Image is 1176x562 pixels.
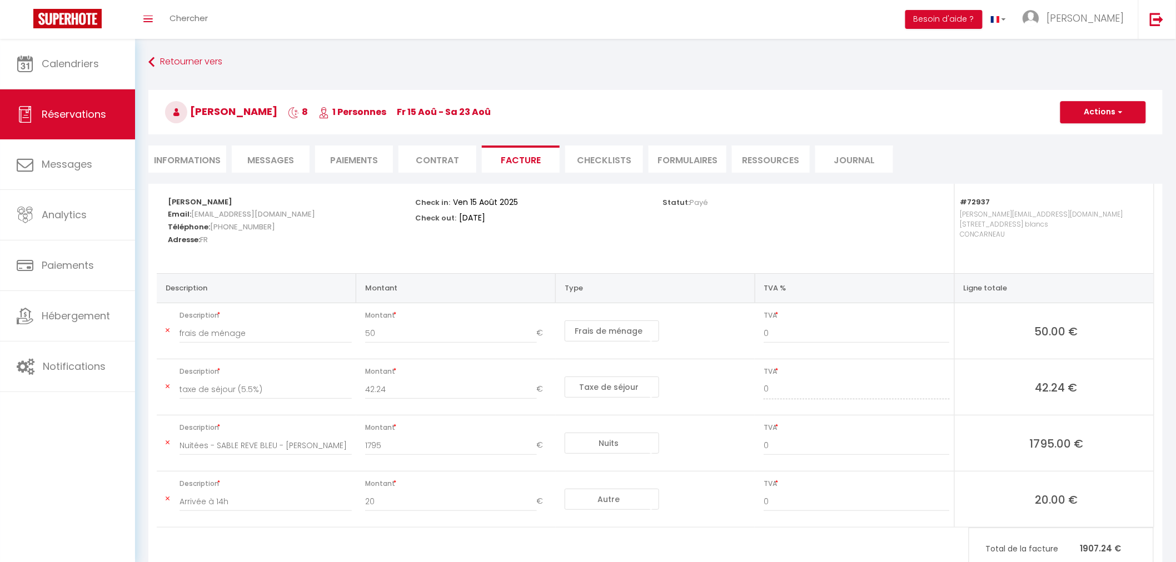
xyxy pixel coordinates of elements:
span: [PHONE_NUMBER] [210,219,275,235]
a: Retourner vers [148,52,1163,72]
span: Messages [42,157,92,171]
button: Actions [1060,101,1146,123]
span: Total de la facture [986,543,1080,555]
img: logout [1150,12,1164,26]
span: Montant [365,420,551,435]
span: Montant [365,476,551,491]
span: TVA [764,476,949,491]
li: Paiements [315,145,393,173]
span: € [537,379,551,399]
strong: Téléphone: [168,222,210,232]
span: Description [180,476,352,491]
span: Calendriers [42,57,99,71]
p: Check out: [415,210,456,223]
span: TVA [764,420,949,435]
li: Ressources [732,145,810,173]
li: FORMULAIRES [649,145,726,173]
button: Ouvrir le widget de chat LiveChat [9,4,42,38]
span: € [537,491,551,511]
span: [PERSON_NAME] [1047,11,1124,25]
span: [EMAIL_ADDRESS][DOMAIN_NAME] [191,206,315,222]
th: TVA % [755,273,954,303]
p: Check in: [415,195,450,208]
li: Journal [815,145,893,173]
li: CHECKLISTS [565,145,643,173]
span: Chercher [170,12,208,24]
th: Type [556,273,755,303]
span: Montant [365,308,551,323]
span: 42.24 € [964,379,1149,395]
p: Statut: [662,195,708,208]
span: 50.00 € [964,323,1149,339]
span: Notifications [43,359,106,373]
span: Hébergement [42,309,110,323]
strong: [PERSON_NAME] [168,197,232,207]
span: € [537,435,551,455]
span: TVA [764,364,949,379]
span: Réservations [42,107,106,121]
strong: Email: [168,209,191,219]
li: Contrat [398,145,476,173]
span: 1795.00 € [964,435,1149,451]
strong: Adresse: [168,234,200,245]
li: Facture [482,145,560,173]
img: ... [1023,10,1039,27]
button: Besoin d'aide ? [905,10,983,29]
span: € [537,323,551,343]
span: [PERSON_NAME] [165,104,277,118]
th: Description [157,273,356,303]
span: 1 Personnes [318,106,386,118]
span: Montant [365,364,551,379]
span: Fr 15 Aoû - Sa 23 Aoû [397,106,491,118]
img: Super Booking [33,9,102,28]
th: Montant [356,273,556,303]
span: Paiements [42,258,94,272]
strong: #72937 [960,197,990,207]
span: 20.00 € [964,491,1149,507]
span: Analytics [42,208,87,222]
span: Description [180,308,352,323]
span: TVA [764,308,949,323]
span: Description [180,364,352,379]
span: Description [180,420,352,435]
span: 8 [288,106,308,118]
p: [PERSON_NAME][EMAIL_ADDRESS][DOMAIN_NAME] [STREET_ADDRESS] blancs CONCARNEAU [960,207,1143,262]
li: Informations [148,145,226,173]
span: FR [200,232,208,248]
span: Payé [690,197,708,208]
th: Ligne totale [954,273,1154,303]
p: 1907.24 € [969,536,1153,560]
span: Messages [247,154,294,167]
